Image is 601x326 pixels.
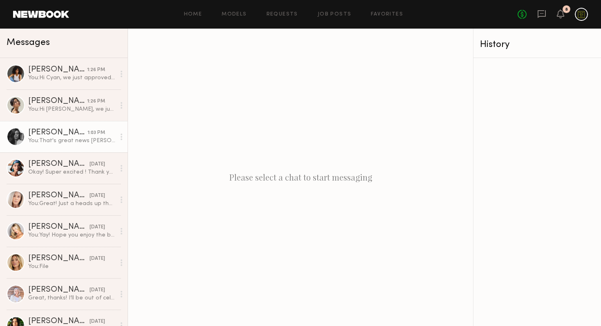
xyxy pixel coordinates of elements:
div: Great, thanks! I’ll be out of cell service here and there but will check messages whenever I have... [28,294,115,302]
div: 1:03 PM [87,129,105,137]
div: [PERSON_NAME] [28,97,87,105]
div: [PERSON_NAME] [28,129,87,137]
div: You: Great! Just a heads up that the lip pencils will ship out early next week. I'll follow up wi... [28,200,115,208]
div: [DATE] [90,223,105,231]
div: Okay! Super excited ! Thank you ! You too xx [28,168,115,176]
div: 1:26 PM [87,98,105,105]
div: [DATE] [90,192,105,200]
div: [PERSON_NAME] [28,160,90,168]
div: [PERSON_NAME] [28,192,90,200]
a: Home [184,12,202,17]
div: [DATE] [90,255,105,263]
a: Models [222,12,247,17]
div: You: That's great news [PERSON_NAME]! We're so excited to see your video and thank you for confir... [28,137,115,145]
div: You: File [28,263,115,270]
div: History [480,40,594,49]
a: Job Posts [318,12,352,17]
span: Messages [7,38,50,47]
div: [PERSON_NAME] [28,317,90,326]
div: You: Hi Cyan, we just approved your request for the UGC Soft Sketch Lip Liner Pencil. Please let ... [28,74,115,82]
div: [DATE] [90,286,105,294]
div: [PERSON_NAME] [28,255,90,263]
div: [PERSON_NAME] [28,66,87,74]
div: 8 [565,7,568,12]
div: [DATE] [90,161,105,168]
div: [DATE] [90,318,105,326]
a: Favorites [371,12,403,17]
div: [PERSON_NAME] [28,223,90,231]
div: Please select a chat to start messaging [128,29,473,326]
div: 1:26 PM [87,66,105,74]
a: Requests [267,12,298,17]
div: [PERSON_NAME] [28,286,90,294]
div: You: Yay! Hope you enjoy the balms & excited to see what you create! [28,231,115,239]
div: You: Hi [PERSON_NAME], we just approved your request for the UGC Soft Sketch Lip Liner Pencil. Pl... [28,105,115,113]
